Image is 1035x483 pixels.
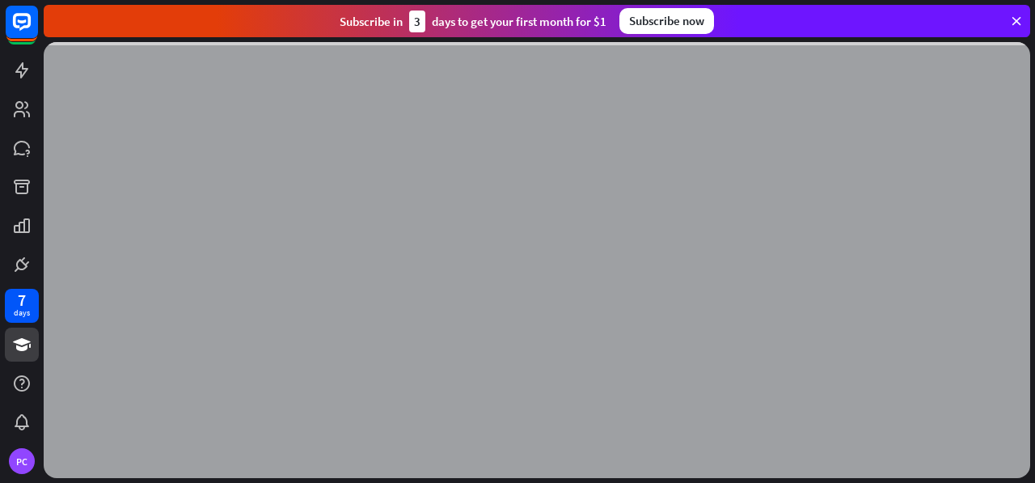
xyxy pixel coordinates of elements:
[14,307,30,319] div: days
[9,448,35,474] div: PC
[18,293,26,307] div: 7
[5,289,39,323] a: 7 days
[409,11,425,32] div: 3
[619,8,714,34] div: Subscribe now
[340,11,606,32] div: Subscribe in days to get your first month for $1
